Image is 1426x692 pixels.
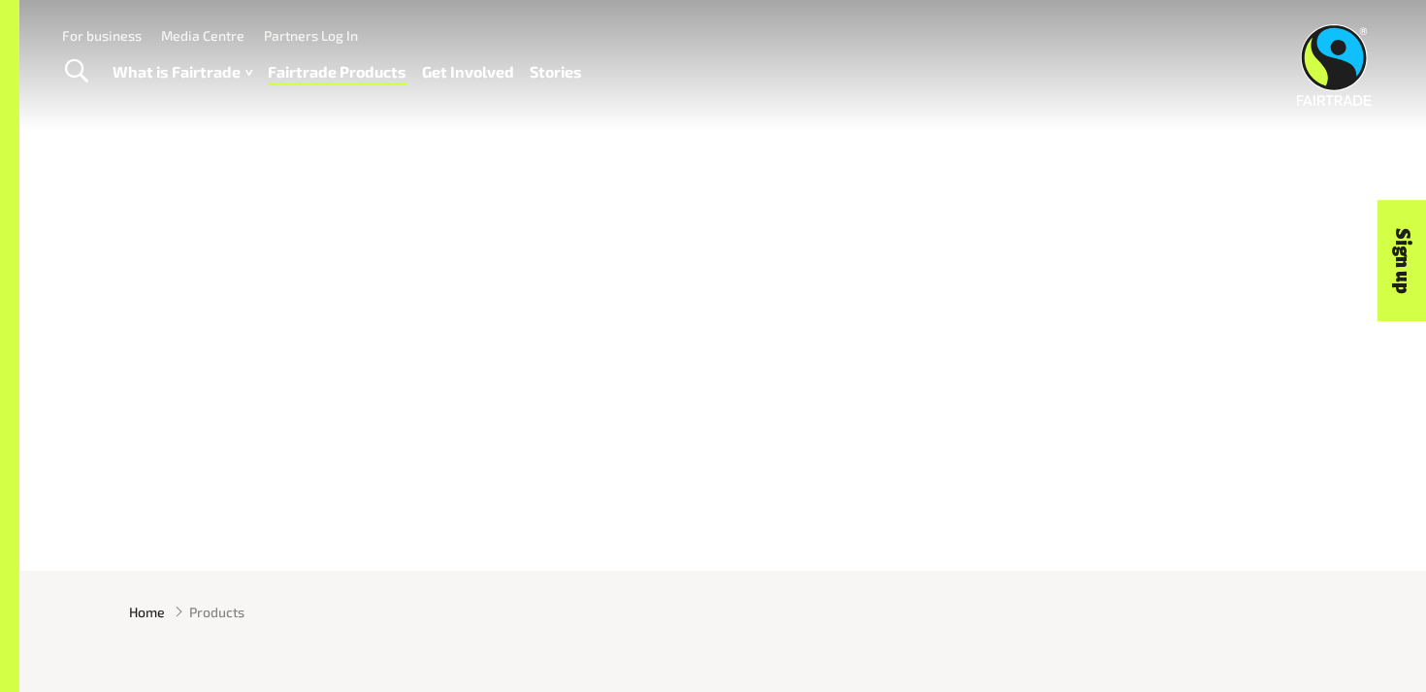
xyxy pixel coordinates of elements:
a: For business [62,27,142,44]
img: Fairtrade Australia New Zealand logo [1297,24,1372,106]
a: Home [129,602,165,622]
a: Get Involved [422,58,514,86]
a: Stories [530,58,582,86]
a: Toggle Search [52,48,100,96]
a: Fairtrade Products [268,58,406,86]
span: Products [189,602,244,622]
a: Media Centre [161,27,244,44]
a: Partners Log In [264,27,358,44]
a: What is Fairtrade [113,58,252,86]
